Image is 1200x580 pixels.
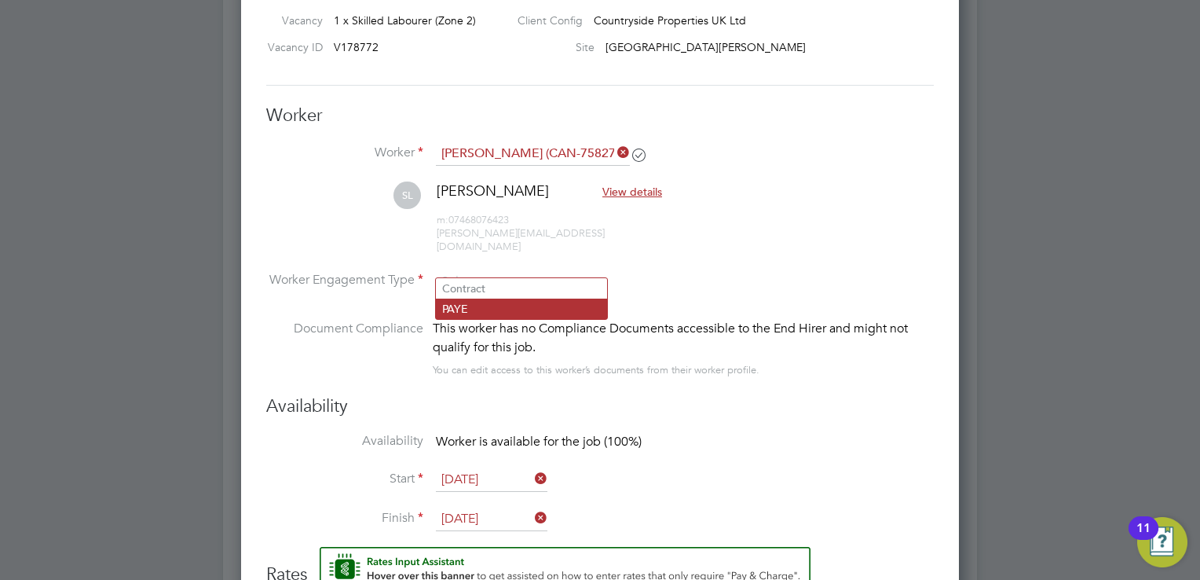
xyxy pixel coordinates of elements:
li: PAYE [436,299,607,319]
span: [GEOGRAPHIC_DATA][PERSON_NAME] [605,40,806,54]
span: m: [437,213,448,226]
label: Worker Engagement Type [266,272,423,288]
input: Select one [436,508,547,531]
span: V178772 [334,40,379,54]
label: Worker [266,145,423,161]
label: Start [266,471,423,487]
span: 1 x Skilled Labourer (Zone 2) [334,13,476,28]
span: Countryside Properties UK Ltd [594,13,746,28]
label: Site [505,40,595,54]
span: [PERSON_NAME] [437,182,549,200]
span: Worker is available for the job (100%) [436,434,642,450]
label: Availability [266,433,423,450]
span: SL [393,182,421,209]
h3: Worker [266,105,934,127]
label: Finish [266,510,423,527]
label: Vacancy [260,13,323,28]
li: Contract [436,278,607,299]
label: Client Config [505,13,583,28]
input: Select one [436,468,547,492]
div: This worker has no Compliance Documents accessible to the End Hirer and might not qualify for thi... [433,319,934,357]
button: Open Resource Center, 11 new notifications [1137,517,1187,567]
div: 11 [1136,528,1151,549]
span: [PERSON_NAME][EMAIL_ADDRESS][DOMAIN_NAME] [437,226,605,253]
label: Document Compliance [266,319,423,376]
label: Vacancy ID [260,40,323,54]
h3: Availability [266,395,934,418]
span: View details [602,185,662,199]
div: You can edit access to this worker’s documents from their worker profile. [433,361,759,380]
input: Select one [436,270,606,294]
span: 07468076423 [437,213,509,226]
input: Search for... [436,142,630,166]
